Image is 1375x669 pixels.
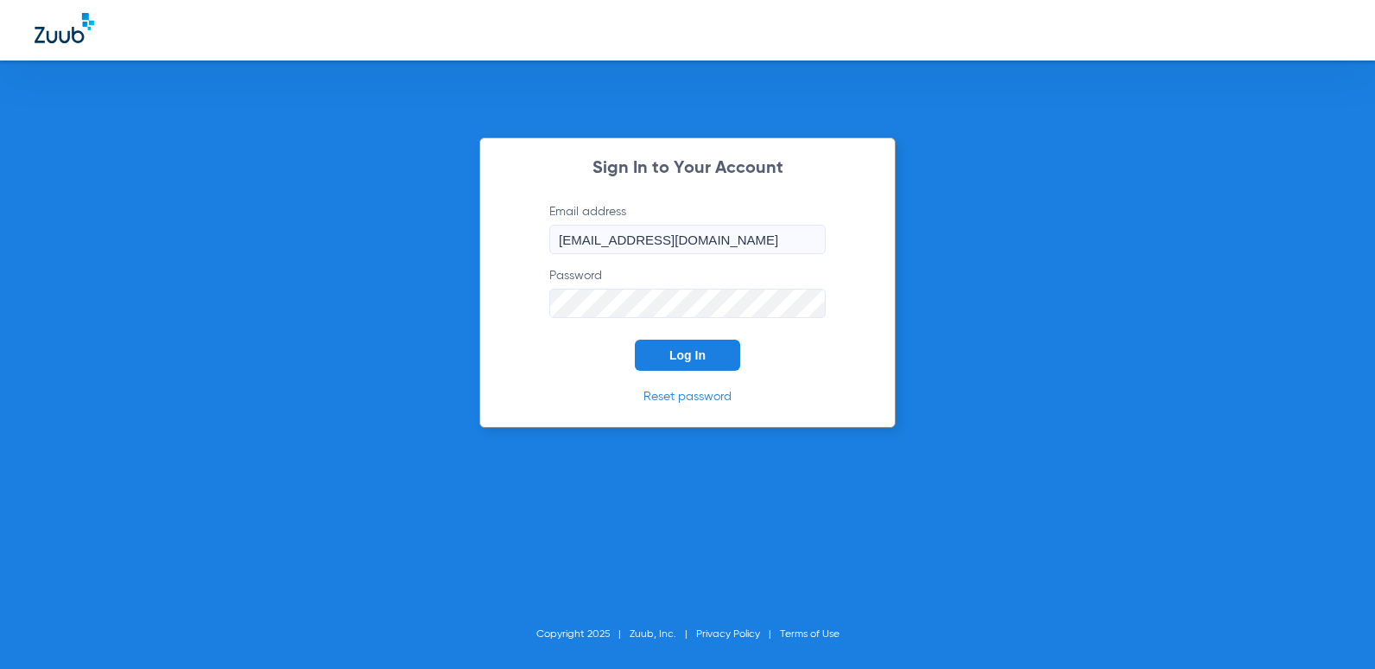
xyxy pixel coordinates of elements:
span: Log In [669,348,706,362]
a: Terms of Use [780,629,840,640]
button: Log In [635,340,740,371]
img: Zuub Logo [35,13,94,43]
input: Email address [549,225,826,254]
input: Password [549,289,826,318]
li: Copyright 2025 [536,626,630,643]
h2: Sign In to Your Account [523,160,852,177]
li: Zuub, Inc. [630,626,696,643]
a: Privacy Policy [696,629,760,640]
a: Reset password [643,391,732,403]
label: Email address [549,203,826,254]
label: Password [549,267,826,318]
